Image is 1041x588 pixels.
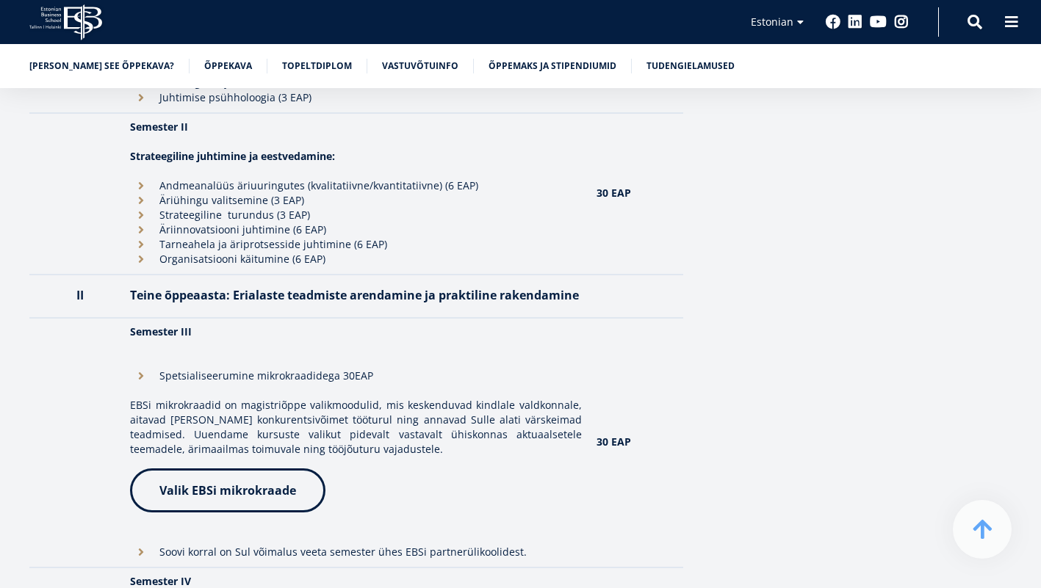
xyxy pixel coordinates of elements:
[17,144,242,157] span: Rahvusvaheline ärijuhtimine ([GEOGRAPHIC_DATA])
[130,193,581,208] li: Äriühingu valitsemine (3 EAP)
[130,369,581,383] li: Spetsialiseerumine mikrokraadidega 30EAP
[870,15,887,29] a: Youtube
[130,468,325,512] a: Valik EBSi mikrokraade
[130,208,581,222] li: Strateegiline turundus (3 EAP)
[894,15,909,29] a: Instagram
[123,275,588,318] th: Teine õppeaasta: Erialaste teadmiste arendamine ja praktiline rakendamine
[282,59,352,73] a: Topeltdiplom
[130,398,581,457] p: EBSi mikrokraadid on magistriõppe valikmoodulid, mis keskenduvad kindlale valdkonnale, aitavad [P...
[130,324,192,338] strong: Semester III
[646,59,735,73] a: Tudengielamused
[4,145,13,154] input: Rahvusvaheline ärijuhtimine ([GEOGRAPHIC_DATA])
[130,90,581,105] li: Juhtimise psühholoogia (3 EAP)
[130,178,581,193] li: Andmeanalüüs äriuuringutes (kvalitatiivne/kvantitatiivne) (6 EAP)
[848,15,862,29] a: Linkedin
[29,275,123,318] th: II
[826,15,840,29] a: Facebook
[130,545,581,559] li: Soovi korral on Sul võimalus veeta semester ühes EBSi partnerülikoolidest.
[159,482,296,498] span: Valik EBSi mikrokraade
[130,120,188,134] strong: Semester II
[204,59,252,73] a: Õppekava
[489,59,616,73] a: Õppemaks ja stipendiumid
[130,222,581,237] li: Äriinnovatsiooni juhtimine (6 EAP)
[130,252,581,266] li: Organisatsiooni käitumine (6 EAP)
[382,59,458,73] a: Vastuvõtuinfo
[370,1,437,14] span: Perekonnanimi
[130,149,335,163] strong: Strateegiline juhtimine ja eestvedamine:
[597,186,631,200] strong: 30 EAP
[597,435,631,449] strong: 30 EAP
[130,237,581,252] li: Tarneahela ja äriprotsesside juhtimine (6 EAP)
[29,59,174,73] a: [PERSON_NAME] see õppekava?
[130,574,191,588] strong: Semester IV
